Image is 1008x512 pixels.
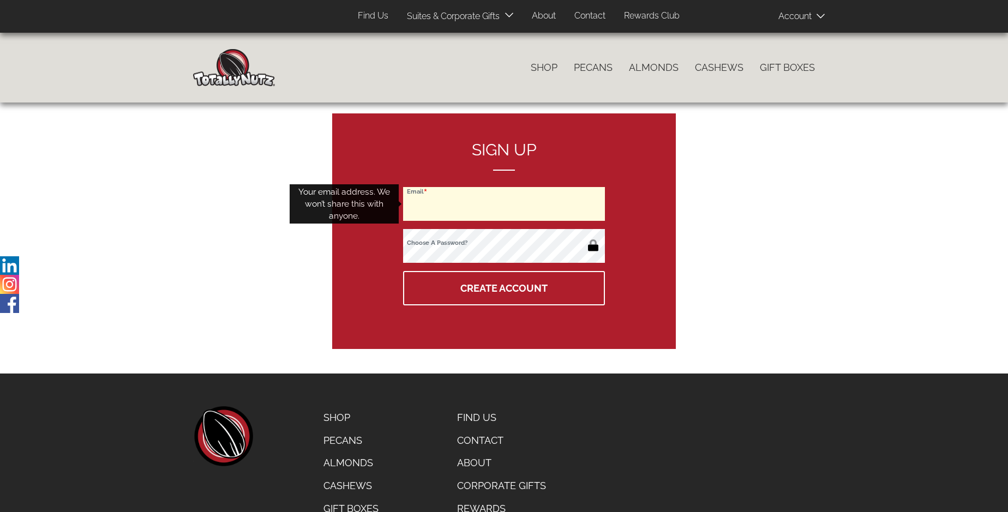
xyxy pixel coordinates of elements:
span: Products [215,8,250,24]
a: Shop [315,406,387,429]
a: Almonds [621,56,687,79]
a: Find Us [449,406,556,429]
a: Contact [449,429,556,452]
a: About [449,451,556,474]
a: Pecans [566,56,621,79]
a: Pecans [315,429,387,452]
a: Find Us [350,5,397,27]
img: Home [193,49,275,86]
a: Cashews [315,474,387,497]
a: Suites & Corporate Gifts [399,6,503,27]
a: Cashews [687,56,752,79]
h2: Sign up [403,141,605,171]
a: Rewards Club [616,5,688,27]
div: Your email address. We won’t share this with anyone. [290,184,399,224]
a: About [524,5,564,27]
a: home [193,406,253,466]
a: Shop [523,56,566,79]
a: Corporate Gifts [449,474,556,497]
a: Gift Boxes [752,56,823,79]
a: Contact [566,5,614,27]
button: Create Account [403,271,605,305]
a: Almonds [315,451,387,474]
input: Email [403,187,605,221]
